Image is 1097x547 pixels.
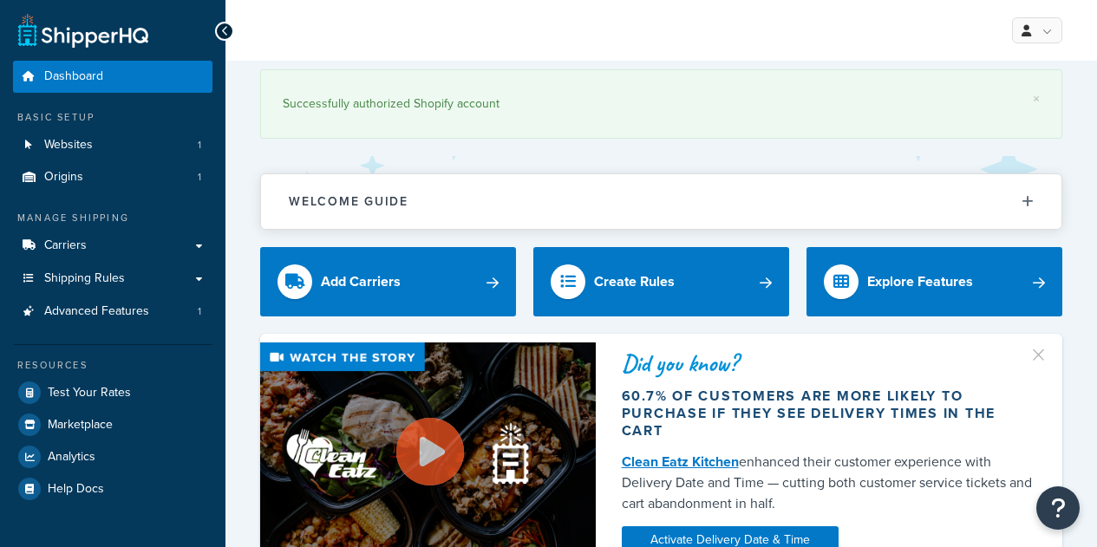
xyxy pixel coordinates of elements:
[13,129,212,161] a: Websites1
[13,61,212,93] a: Dashboard
[13,409,212,440] a: Marketplace
[622,351,1036,375] div: Did you know?
[48,418,113,433] span: Marketplace
[13,473,212,505] a: Help Docs
[48,482,104,497] span: Help Docs
[1033,92,1040,106] a: ×
[13,129,212,161] li: Websites
[44,238,87,253] span: Carriers
[533,247,789,316] a: Create Rules
[13,441,212,472] a: Analytics
[13,211,212,225] div: Manage Shipping
[622,452,1036,514] div: enhanced their customer experience with Delivery Date and Time — cutting both customer service ti...
[13,161,212,193] li: Origins
[44,170,83,185] span: Origins
[198,170,201,185] span: 1
[260,247,516,316] a: Add Carriers
[261,174,1061,229] button: Welcome Guide
[44,271,125,286] span: Shipping Rules
[44,69,103,84] span: Dashboard
[283,92,1040,116] div: Successfully authorized Shopify account
[13,296,212,328] a: Advanced Features1
[44,138,93,153] span: Websites
[13,296,212,328] li: Advanced Features
[321,270,401,294] div: Add Carriers
[594,270,675,294] div: Create Rules
[48,450,95,465] span: Analytics
[1036,486,1080,530] button: Open Resource Center
[289,195,408,208] h2: Welcome Guide
[198,138,201,153] span: 1
[198,304,201,319] span: 1
[13,377,212,408] a: Test Your Rates
[867,270,973,294] div: Explore Features
[622,387,1036,440] div: 60.7% of customers are more likely to purchase if they see delivery times in the cart
[44,304,149,319] span: Advanced Features
[622,452,739,472] a: Clean Eatz Kitchen
[13,230,212,262] a: Carriers
[13,110,212,125] div: Basic Setup
[806,247,1062,316] a: Explore Features
[13,358,212,373] div: Resources
[13,161,212,193] a: Origins1
[13,263,212,295] a: Shipping Rules
[48,386,131,400] span: Test Your Rates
